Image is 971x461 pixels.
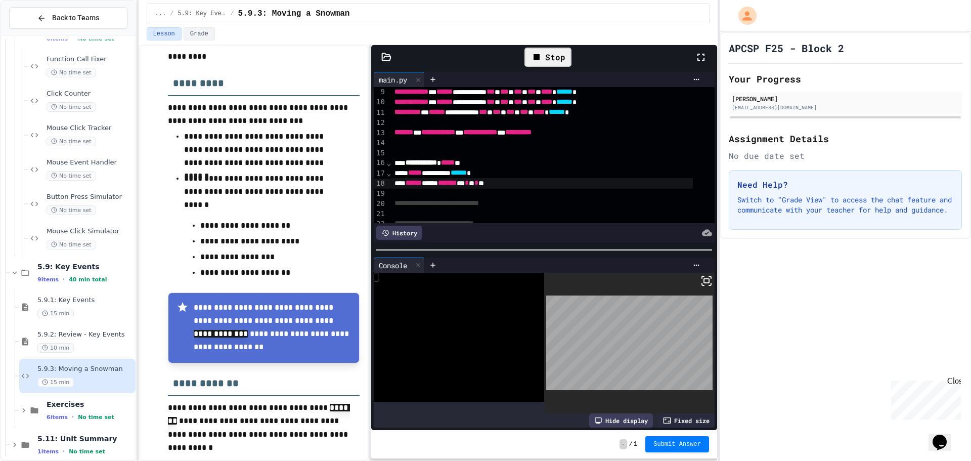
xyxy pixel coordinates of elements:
h2: Your Progress [729,72,962,86]
span: Fold line [386,169,391,177]
div: My Account [728,4,759,27]
span: No time set [47,68,96,77]
div: 17 [374,169,386,179]
div: 14 [374,138,386,148]
div: 21 [374,209,386,219]
span: 9 items [37,276,59,283]
div: Stop [524,48,571,67]
div: No due date set [729,150,962,162]
span: 5.9.1: Key Events [37,296,134,305]
div: [EMAIL_ADDRESS][DOMAIN_NAME] [732,104,959,111]
span: No time set [47,240,96,249]
div: 9 [374,87,386,97]
div: 16 [374,158,386,168]
div: 18 [374,179,386,189]
span: 1 [634,440,637,448]
span: / [629,440,633,448]
button: Grade [184,27,215,40]
span: Exercises [47,400,134,409]
h1: APCSP F25 - Block 2 [729,41,844,55]
span: Button Press Simulator [47,193,134,201]
div: 12 [374,118,386,128]
span: 6 items [47,414,68,421]
div: 15 [374,148,386,158]
h2: Assignment Details [729,132,962,146]
div: 20 [374,199,386,209]
span: No time set [69,448,105,455]
span: 15 min [37,378,74,387]
span: Mouse Event Handler [47,158,134,167]
div: 10 [374,97,386,107]
span: No time set [47,171,96,181]
iframe: chat widget [929,421,961,451]
div: main.py [374,74,412,85]
button: Back to Teams [9,7,127,29]
span: Back to Teams [52,13,99,23]
iframe: chat widget [887,376,961,420]
button: Lesson [147,27,182,40]
span: • [63,447,65,455]
span: 5.9: Key Events [178,10,226,18]
span: 5.11: Unit Summary [37,434,134,443]
span: Click Counter [47,90,134,98]
span: 5.9: Key Events [37,262,134,271]
span: Mouse Click Simulator [47,227,134,236]
div: 11 [374,108,386,118]
span: No time set [47,102,96,112]
h3: Need Help? [737,179,953,191]
span: 5.9.3: Moving a Snowman [238,8,350,20]
span: No time set [78,414,114,421]
div: Console [374,258,425,273]
span: 40 min total [69,276,107,283]
span: 1 items [37,448,59,455]
div: History [376,226,422,240]
span: Submit Answer [653,440,701,448]
div: [PERSON_NAME] [732,94,959,103]
span: ... [155,10,166,18]
span: Fold line [386,159,391,167]
div: 19 [374,189,386,199]
div: Console [374,260,412,271]
div: Hide display [589,413,653,428]
span: • [63,275,65,283]
span: No time set [47,205,96,215]
span: 5.9.3: Moving a Snowman [37,365,134,373]
span: Mouse Click Tracker [47,124,134,133]
div: Chat with us now!Close [4,4,70,64]
div: 22 [374,219,386,229]
span: 5.9.2: Review - Key Events [37,330,134,339]
span: - [620,439,627,449]
span: / [170,10,173,18]
span: Function Call Fixer [47,55,134,64]
div: Fixed size [658,413,715,428]
span: • [72,413,74,421]
div: 13 [374,128,386,138]
span: No time set [47,137,96,146]
span: / [230,10,234,18]
div: main.py [374,72,425,87]
p: Switch to "Grade View" to access the chat feature and communicate with your teacher for help and ... [737,195,953,215]
span: 10 min [37,343,74,353]
span: 15 min [37,309,74,318]
button: Submit Answer [645,436,709,452]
